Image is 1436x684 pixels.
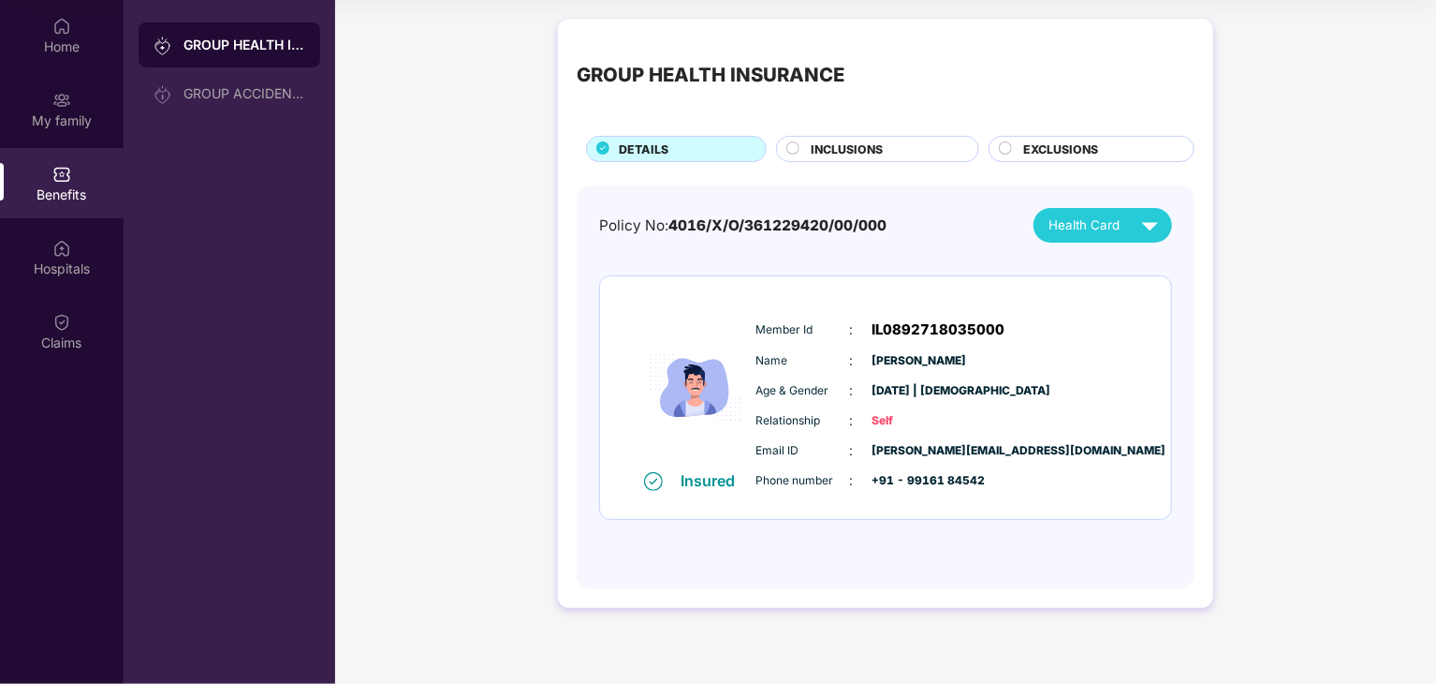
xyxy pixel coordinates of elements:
[850,440,854,461] span: :
[639,305,752,470] img: icon
[154,37,172,55] img: svg+xml;base64,PHN2ZyB3aWR0aD0iMjAiIGhlaWdodD0iMjAiIHZpZXdCb3g9IjAgMCAyMCAyMCIgZmlsbD0ibm9uZSIgeG...
[872,319,1005,341] span: IL0892718035000
[1033,208,1172,243] button: Health Card
[850,350,854,371] span: :
[850,380,854,401] span: :
[756,352,850,370] span: Name
[681,471,747,490] div: Insured
[872,442,966,460] span: [PERSON_NAME][EMAIL_ADDRESS][DOMAIN_NAME]
[872,412,966,430] span: Self
[577,60,844,90] div: GROUP HEALTH INSURANCE
[52,239,71,258] img: svg+xml;base64,PHN2ZyBpZD0iSG9zcGl0YWxzIiB4bWxucz0iaHR0cDovL3d3dy53My5vcmcvMjAwMC9zdmciIHdpZHRoPS...
[599,215,887,237] div: Policy No:
[183,86,305,101] div: GROUP ACCIDENTAL INSURANCE
[756,412,850,430] span: Relationship
[52,165,71,184] img: svg+xml;base64,PHN2ZyBpZD0iQmVuZWZpdHMiIHhtbG5zPSJodHRwOi8vd3d3LnczLm9yZy8yMDAwL3N2ZyIgd2lkdGg9Ij...
[52,17,71,36] img: svg+xml;base64,PHN2ZyBpZD0iSG9tZSIgeG1sbnM9Imh0dHA6Ly93d3cudzMub3JnLzIwMDAvc3ZnIiB3aWR0aD0iMjAiIG...
[1023,141,1098,158] span: EXCLUSIONS
[872,472,966,490] span: +91 - 99161 84542
[644,472,663,491] img: svg+xml;base64,PHN2ZyB4bWxucz0iaHR0cDovL3d3dy53My5vcmcvMjAwMC9zdmciIHdpZHRoPSIxNiIgaGVpZ2h0PSIxNi...
[756,321,850,339] span: Member Id
[52,91,71,110] img: svg+xml;base64,PHN2ZyB3aWR0aD0iMjAiIGhlaWdodD0iMjAiIHZpZXdCb3g9IjAgMCAyMCAyMCIgZmlsbD0ibm9uZSIgeG...
[1134,209,1166,242] img: svg+xml;base64,PHN2ZyB4bWxucz0iaHR0cDovL3d3dy53My5vcmcvMjAwMC9zdmciIHZpZXdCb3g9IjAgMCAyNCAyNCIgd2...
[183,36,305,54] div: GROUP HEALTH INSURANCE
[872,382,966,400] span: [DATE] | [DEMOGRAPHIC_DATA]
[850,320,854,340] span: :
[668,216,887,234] span: 4016/X/O/361229420/00/000
[52,313,71,332] img: svg+xml;base64,PHN2ZyBpZD0iQ2xhaW0iIHhtbG5zPSJodHRwOi8vd3d3LnczLm9yZy8yMDAwL3N2ZyIgd2lkdGg9IjIwIi...
[850,470,854,491] span: :
[850,410,854,431] span: :
[619,141,668,158] span: DETAILS
[1048,216,1120,235] span: Health Card
[756,382,850,400] span: Age & Gender
[811,141,883,158] span: INCLUSIONS
[756,472,850,490] span: Phone number
[756,442,850,460] span: Email ID
[154,85,172,104] img: svg+xml;base64,PHN2ZyB3aWR0aD0iMjAiIGhlaWdodD0iMjAiIHZpZXdCb3g9IjAgMCAyMCAyMCIgZmlsbD0ibm9uZSIgeG...
[872,352,966,370] span: [PERSON_NAME]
